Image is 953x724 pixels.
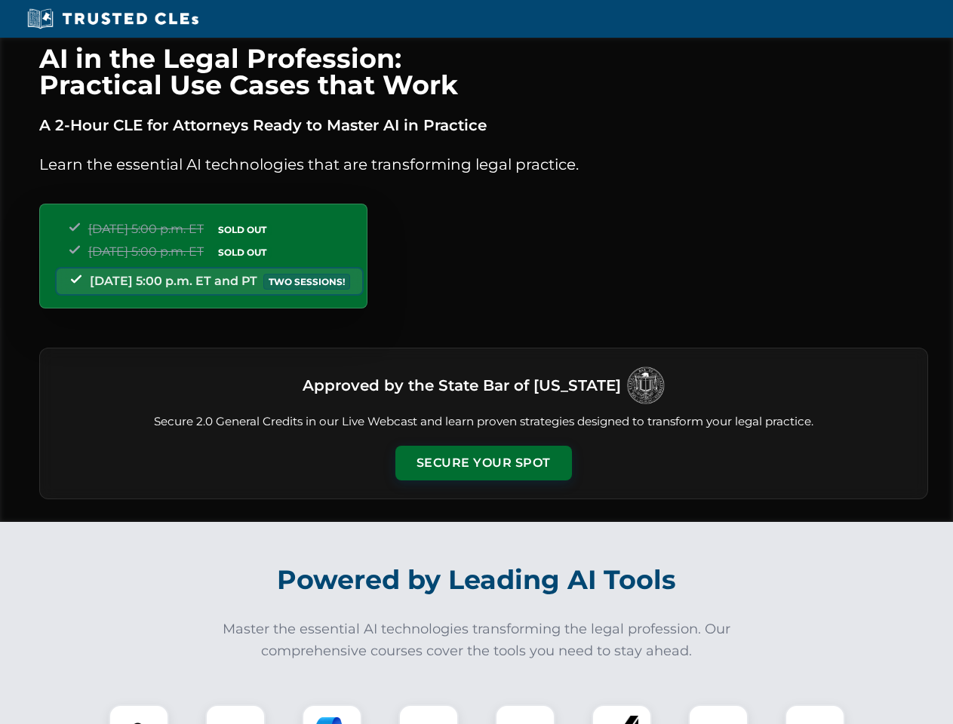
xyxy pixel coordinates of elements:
span: SOLD OUT [213,222,272,238]
h2: Powered by Leading AI Tools [59,554,895,606]
p: A 2-Hour CLE for Attorneys Ready to Master AI in Practice [39,113,928,137]
img: Trusted CLEs [23,8,203,30]
p: Master the essential AI technologies transforming the legal profession. Our comprehensive courses... [213,618,741,662]
button: Secure Your Spot [395,446,572,480]
img: Logo [627,367,665,404]
p: Secure 2.0 General Credits in our Live Webcast and learn proven strategies designed to transform ... [58,413,909,431]
h1: AI in the Legal Profession: Practical Use Cases that Work [39,45,928,98]
span: SOLD OUT [213,244,272,260]
p: Learn the essential AI technologies that are transforming legal practice. [39,152,928,176]
h3: Approved by the State Bar of [US_STATE] [303,372,621,399]
span: [DATE] 5:00 p.m. ET [88,222,204,236]
span: [DATE] 5:00 p.m. ET [88,244,204,259]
